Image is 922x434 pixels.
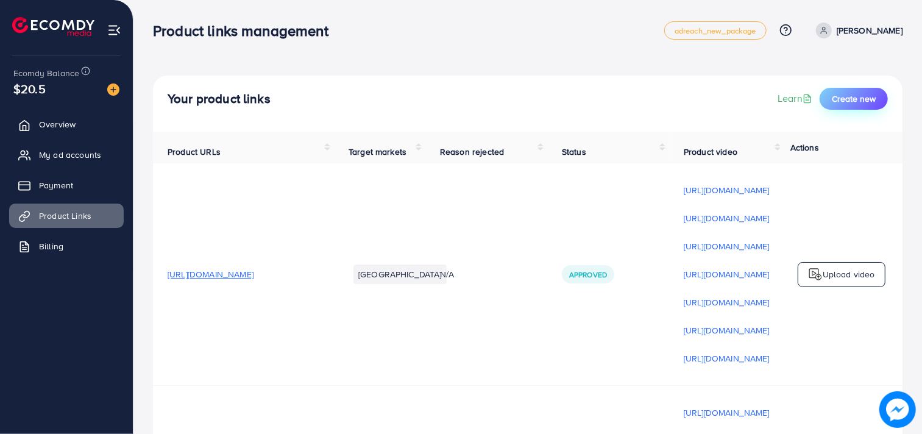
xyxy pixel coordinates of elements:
[664,21,767,40] a: adreach_new_package
[39,118,76,130] span: Overview
[569,269,607,280] span: Approved
[168,146,221,158] span: Product URLs
[684,239,770,254] p: [URL][DOMAIN_NAME]
[13,67,79,79] span: Ecomdy Balance
[879,391,916,428] img: image
[778,91,815,105] a: Learn
[13,80,46,98] span: $20.5
[9,112,124,137] a: Overview
[9,173,124,197] a: Payment
[168,91,271,107] h4: Your product links
[9,234,124,258] a: Billing
[39,149,101,161] span: My ad accounts
[39,179,73,191] span: Payment
[684,323,770,338] p: [URL][DOMAIN_NAME]
[811,23,902,38] a: [PERSON_NAME]
[440,268,454,280] span: N/A
[832,93,876,105] span: Create new
[675,27,756,35] span: adreach_new_package
[684,267,770,282] p: [URL][DOMAIN_NAME]
[12,17,94,36] img: logo
[684,211,770,226] p: [URL][DOMAIN_NAME]
[39,240,63,252] span: Billing
[153,22,338,40] h3: Product links management
[562,146,586,158] span: Status
[107,84,119,96] img: image
[168,268,254,280] span: [URL][DOMAIN_NAME]
[39,210,91,222] span: Product Links
[684,183,770,197] p: [URL][DOMAIN_NAME]
[353,265,447,284] li: [GEOGRAPHIC_DATA]
[9,204,124,228] a: Product Links
[684,295,770,310] p: [URL][DOMAIN_NAME]
[823,267,875,282] p: Upload video
[684,405,770,420] p: [URL][DOMAIN_NAME]
[9,143,124,167] a: My ad accounts
[349,146,406,158] span: Target markets
[820,88,888,110] button: Create new
[790,141,819,154] span: Actions
[107,23,121,37] img: menu
[837,23,902,38] p: [PERSON_NAME]
[440,146,504,158] span: Reason rejected
[808,267,823,282] img: logo
[684,146,737,158] span: Product video
[684,351,770,366] p: [URL][DOMAIN_NAME]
